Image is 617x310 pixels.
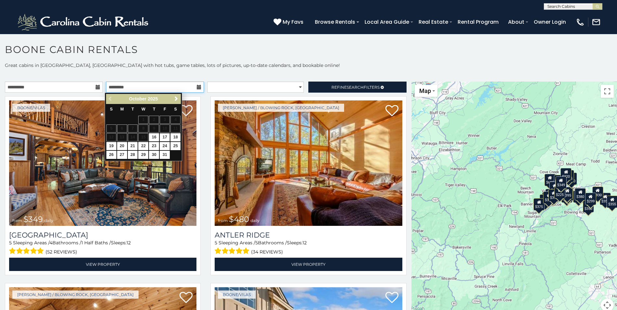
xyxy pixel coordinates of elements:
div: $635 [544,174,556,186]
div: $320 [560,168,571,180]
a: Add to favorites [385,104,398,118]
div: $299 [585,193,596,205]
div: $225 [554,186,565,199]
a: Add to favorites [180,291,193,305]
div: $565 [554,175,565,187]
a: Owner Login [530,16,569,28]
a: 31 [160,151,170,159]
span: Monday [120,107,124,111]
a: Boone/Vilas [12,104,50,112]
span: 4 [49,240,52,246]
span: 12 [127,240,131,246]
span: Thursday [153,107,155,111]
img: Antler Ridge [215,100,402,226]
span: Refine Filters [331,85,380,90]
div: $410 [549,182,560,194]
div: $355 [600,193,611,205]
a: 29 [138,151,148,159]
span: $349 [23,214,43,224]
a: 18 [170,133,181,141]
a: 21 [128,142,138,150]
span: daily [250,218,260,223]
a: Diamond Creek Lodge from $349 daily [9,100,196,226]
div: Sleeping Areas / Bathrooms / Sleeps: [215,239,402,256]
a: View Property [215,258,402,271]
div: $395 [548,189,559,201]
div: $930 [592,187,603,199]
span: October [129,96,147,101]
span: Saturday [174,107,177,111]
a: Local Area Guide [361,16,412,28]
a: 17 [160,133,170,141]
span: 5 [9,240,12,246]
span: Wednesday [141,107,145,111]
h3: Diamond Creek Lodge [9,231,196,239]
a: 22 [138,142,148,150]
a: [PERSON_NAME] / Blowing Rock, [GEOGRAPHIC_DATA] [12,291,139,299]
a: 16 [149,133,159,141]
div: $325 [543,191,554,204]
div: Sleeping Areas / Bathrooms / Sleeps: [9,239,196,256]
span: Map [419,87,431,94]
button: Toggle fullscreen view [601,85,614,98]
a: 28 [128,151,138,159]
a: 25 [170,142,181,150]
span: Sunday [110,107,113,111]
a: View Property [9,258,196,271]
span: (34 reviews) [251,248,283,256]
div: $375 [533,198,544,211]
a: 24 [160,142,170,150]
a: 19 [106,142,116,150]
a: 26 [106,151,116,159]
a: About [505,16,528,28]
div: $349 [556,176,567,189]
img: phone-regular-white.png [576,18,585,27]
div: $350 [583,200,594,213]
a: 30 [149,151,159,159]
div: $695 [573,190,584,203]
a: [PERSON_NAME] / Blowing Rock, [GEOGRAPHIC_DATA] [218,104,344,112]
span: from [218,218,228,223]
span: 12 [302,240,307,246]
a: Next [172,95,180,103]
img: Diamond Creek Lodge [9,100,196,226]
a: [GEOGRAPHIC_DATA] [9,231,196,239]
span: (52 reviews) [46,248,77,256]
a: Rental Program [454,16,502,28]
span: 2025 [148,96,158,101]
span: Tuesday [131,107,134,111]
span: 5 [215,240,217,246]
a: My Favs [274,18,305,26]
div: $395 [562,187,573,199]
a: 27 [117,151,127,159]
span: from [12,218,22,223]
div: $380 [575,188,586,200]
span: Next [174,96,179,101]
img: White-1-2.png [16,12,151,32]
a: Add to favorites [180,104,193,118]
span: 5 [255,240,258,246]
span: Friday [164,107,166,111]
a: 20 [117,142,127,150]
img: mail-regular-white.png [592,18,601,27]
span: $480 [229,214,249,224]
span: My Favs [283,18,303,26]
button: Change map style [415,85,437,97]
span: daily [44,218,53,223]
a: RefineSearchFilters [308,82,406,93]
span: Search [347,85,364,90]
a: Browse Rentals [312,16,358,28]
a: 23 [149,142,159,150]
span: 1 Half Baths / [81,240,111,246]
a: Antler Ridge from $480 daily [215,100,402,226]
a: Boone/Vilas [218,291,256,299]
a: Real Estate [415,16,451,28]
a: Add to favorites [385,291,398,305]
a: Antler Ridge [215,231,402,239]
